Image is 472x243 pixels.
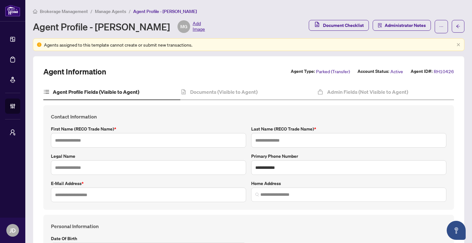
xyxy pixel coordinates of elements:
[51,125,246,132] label: First Name (RECO Trade Name)
[251,125,446,132] label: Last Name (RECO Trade Name)
[129,8,131,15] li: /
[51,222,446,230] h4: Personal Information
[95,9,126,14] span: Manage Agents
[327,88,408,96] h4: Admin Fields (Not Visible to Agent)
[90,8,92,15] li: /
[37,42,41,47] span: exclamation-circle
[9,226,16,235] span: JD
[51,180,246,187] label: E-mail Address
[456,43,460,47] span: close
[447,221,466,240] button: Open asap
[316,68,350,75] span: Parked (Transfer)
[9,129,16,136] span: user-switch
[456,24,460,29] span: arrow-left
[309,20,369,31] button: Document Checklist
[33,9,37,14] span: home
[190,88,258,96] h4: Documents (Visible to Agent)
[40,9,88,14] span: Brokerage Management
[255,193,259,196] img: search_icon
[51,153,246,160] label: Legal Name
[51,235,246,242] label: Date of Birth
[439,24,444,29] span: ellipsis
[434,68,454,75] span: RH10426
[133,9,197,14] span: Agent Profile - [PERSON_NAME]
[456,43,460,47] button: close
[390,68,403,75] span: Active
[180,23,187,30] span: MG
[378,23,382,28] span: solution
[373,20,431,31] button: Administrator Notes
[43,67,106,77] h2: Agent Information
[44,41,454,48] div: Agents assigned to this template cannot create or submit new transactions.
[357,68,389,75] label: Account Status:
[5,5,20,16] img: logo
[251,180,446,187] label: Home Address
[51,113,446,120] h4: Contact Information
[385,20,426,30] span: Administrator Notes
[251,153,446,160] label: Primary Phone Number
[193,20,205,33] span: Add Image
[411,68,432,75] label: Agent ID#:
[323,20,364,30] span: Document Checklist
[33,20,205,33] div: Agent Profile - [PERSON_NAME]
[291,68,315,75] label: Agent Type:
[53,88,139,96] h4: Agent Profile Fields (Visible to Agent)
